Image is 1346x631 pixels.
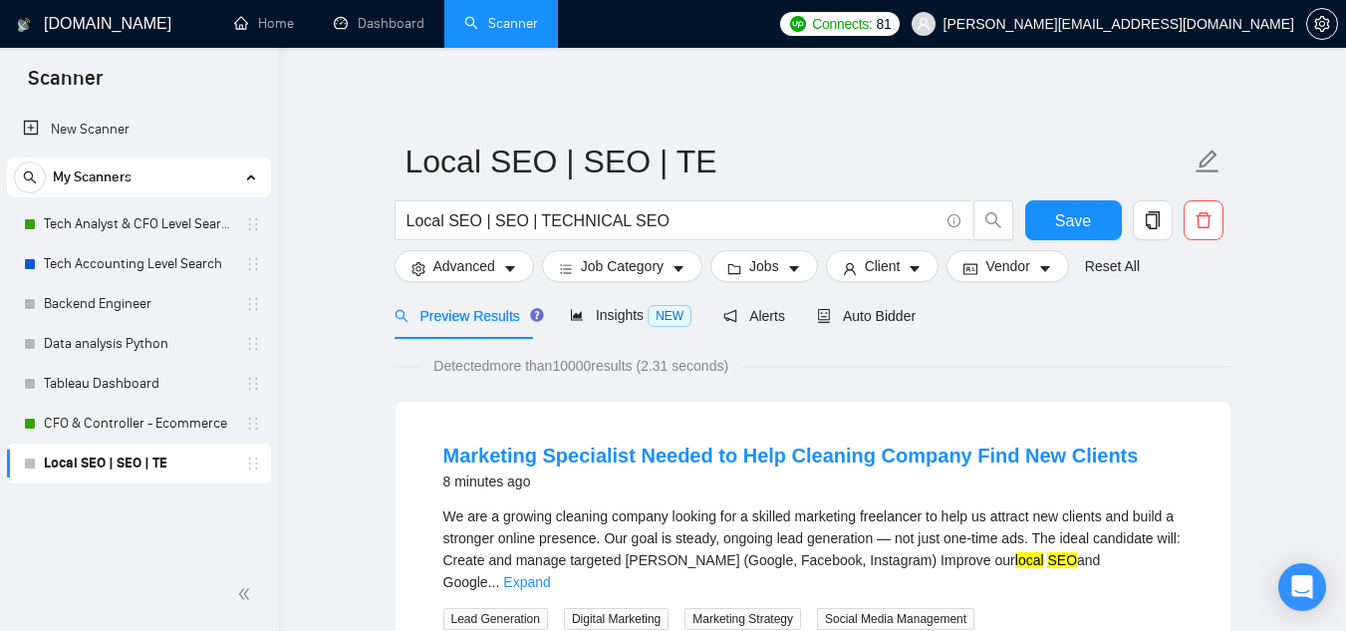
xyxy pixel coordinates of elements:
[908,261,922,276] span: caret-down
[245,216,261,232] span: holder
[443,505,1183,593] div: We are a growing cleaning company looking for a skilled marketing freelancer to help us attract n...
[877,13,892,35] span: 81
[973,200,1013,240] button: search
[963,261,977,276] span: idcard
[985,255,1029,277] span: Vendor
[559,261,573,276] span: bars
[44,404,233,444] a: CFO & Controller - Ecommerce
[1085,255,1140,277] a: Reset All
[723,309,737,323] span: notification
[865,255,901,277] span: Client
[684,608,801,630] span: Marketing Strategy
[581,255,664,277] span: Job Category
[1055,208,1091,233] span: Save
[570,308,584,322] span: area-chart
[405,137,1191,186] input: Scanner name...
[44,324,233,364] a: Data analysis Python
[826,250,940,282] button: userClientcaret-down
[17,9,31,41] img: logo
[570,307,691,323] span: Insights
[1133,200,1173,240] button: copy
[395,250,534,282] button: settingAdvancedcaret-down
[1184,200,1223,240] button: delete
[488,574,500,590] span: ...
[395,309,408,323] span: search
[419,355,742,377] span: Detected more than 10000 results (2.31 seconds)
[14,161,46,193] button: search
[917,17,931,31] span: user
[1134,211,1172,229] span: copy
[395,308,538,324] span: Preview Results
[411,261,425,276] span: setting
[542,250,702,282] button: barsJob Categorycaret-down
[406,208,939,233] input: Search Freelance Jobs...
[710,250,818,282] button: folderJobscaret-down
[1047,552,1077,568] mark: SEO
[245,256,261,272] span: holder
[7,158,271,483] li: My Scanners
[1025,200,1122,240] button: Save
[1195,149,1220,174] span: edit
[528,306,546,324] div: Tooltip anchor
[44,444,233,483] a: Local SEO | SEO | TE
[672,261,685,276] span: caret-down
[23,110,255,150] a: New Scanner
[790,16,806,32] img: upwork-logo.png
[723,308,785,324] span: Alerts
[503,574,550,590] a: Expand
[15,170,45,184] span: search
[53,158,132,197] span: My Scanners
[237,584,257,604] span: double-left
[44,364,233,404] a: Tableau Dashboard
[234,15,294,32] a: homeHome
[443,445,1139,467] a: Marketing Specialist Needed to Help Cleaning Company Find New Clients
[1278,563,1326,611] div: Open Intercom Messenger
[245,376,261,392] span: holder
[1038,261,1052,276] span: caret-down
[564,608,669,630] span: Digital Marketing
[7,110,271,150] li: New Scanner
[727,261,741,276] span: folder
[245,336,261,352] span: holder
[12,64,119,106] span: Scanner
[787,261,801,276] span: caret-down
[648,305,691,327] span: NEW
[464,15,538,32] a: searchScanner
[947,214,960,227] span: info-circle
[443,608,548,630] span: Lead Generation
[44,244,233,284] a: Tech Accounting Level Search
[44,284,233,324] a: Backend Engineer
[443,470,1139,493] div: 8 minutes ago
[974,211,1012,229] span: search
[334,15,424,32] a: dashboardDashboard
[812,13,872,35] span: Connects:
[817,309,831,323] span: robot
[1306,8,1338,40] button: setting
[1015,552,1044,568] mark: local
[817,308,916,324] span: Auto Bidder
[817,608,974,630] span: Social Media Management
[946,250,1068,282] button: idcardVendorcaret-down
[1307,16,1337,32] span: setting
[749,255,779,277] span: Jobs
[1306,16,1338,32] a: setting
[843,261,857,276] span: user
[1185,211,1222,229] span: delete
[44,204,233,244] a: Tech Analyst & CFO Level Search
[245,416,261,432] span: holder
[433,255,495,277] span: Advanced
[245,456,261,472] span: holder
[503,261,517,276] span: caret-down
[245,296,261,312] span: holder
